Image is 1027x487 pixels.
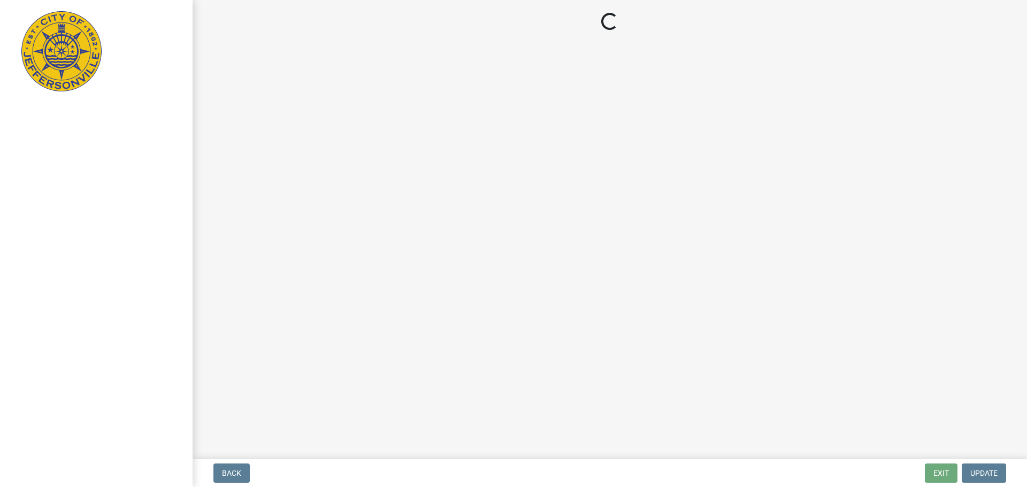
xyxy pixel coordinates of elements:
[213,463,250,483] button: Back
[970,469,998,477] span: Update
[222,469,241,477] span: Back
[21,11,102,91] img: City of Jeffersonville, Indiana
[925,463,957,483] button: Exit
[962,463,1006,483] button: Update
